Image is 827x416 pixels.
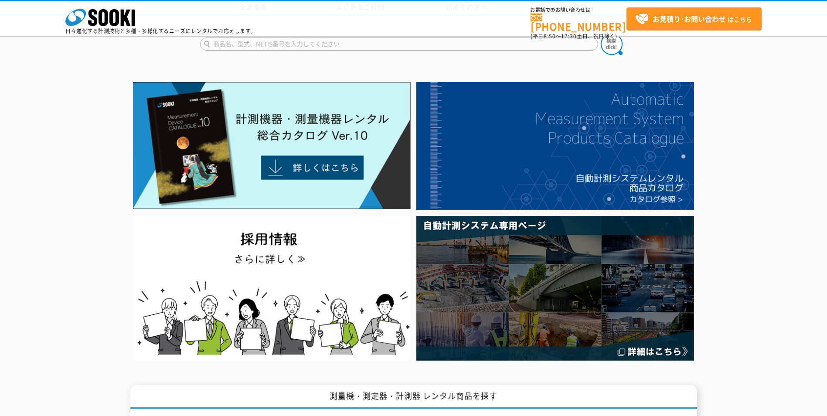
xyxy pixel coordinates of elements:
strong: お見積り･お問い合わせ [653,14,726,24]
img: Catalog Ver10 [133,82,411,209]
img: 自動計測システム専用ページ [416,216,694,360]
span: お電話でのお問い合わせは [531,7,626,13]
img: btn_search.png [601,33,623,55]
span: 8:50 [544,32,556,40]
p: 日々進化する計測技術と多種・多様化するニーズにレンタルでお応えします。 [65,28,256,34]
img: SOOKI recruit [133,216,411,360]
input: 商品名、型式、NETIS番号を入力してください [200,38,598,51]
a: [PHONE_NUMBER] [531,14,626,31]
h1: 測量機・測定器・計測器 レンタル商品を探す [130,385,697,409]
img: 自動計測システムカタログ [416,82,694,210]
span: 17:30 [561,32,577,40]
span: はこちら [635,13,752,26]
span: (平日 ～ 土日、祝日除く) [531,32,617,40]
a: お見積り･お問い合わせはこちら [626,7,762,31]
